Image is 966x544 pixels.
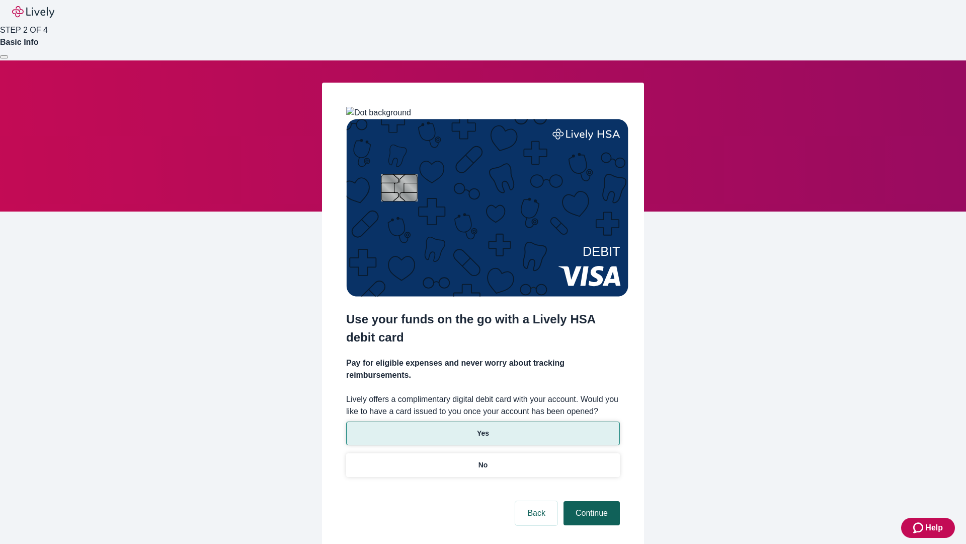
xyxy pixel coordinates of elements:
[346,107,411,119] img: Dot background
[913,522,925,534] svg: Zendesk support icon
[925,522,943,534] span: Help
[346,357,620,381] h4: Pay for eligible expenses and never worry about tracking reimbursements.
[346,393,620,418] label: Lively offers a complimentary digital debit card with your account. Would you like to have a card...
[515,501,557,525] button: Back
[346,119,628,297] img: Debit card
[346,310,620,347] h2: Use your funds on the go with a Lively HSA debit card
[346,453,620,477] button: No
[346,422,620,445] button: Yes
[901,518,955,538] button: Zendesk support iconHelp
[478,460,488,470] p: No
[563,501,620,525] button: Continue
[12,6,54,18] img: Lively
[477,428,489,439] p: Yes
